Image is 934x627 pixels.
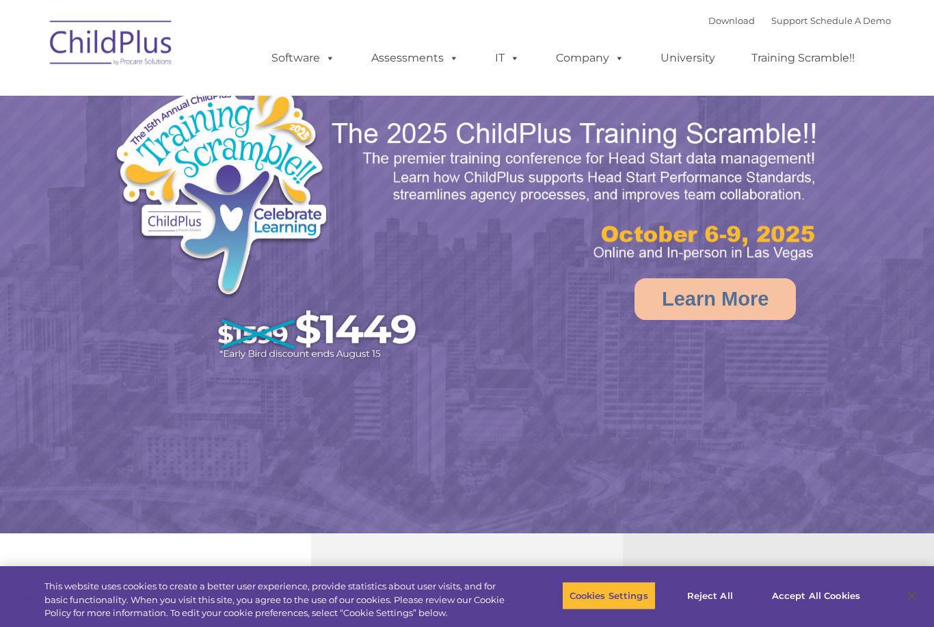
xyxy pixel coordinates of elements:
[708,15,755,26] a: Download
[738,44,868,72] a: Training Scramble!!
[897,581,927,611] button: Close
[647,44,729,72] a: University
[764,581,868,610] button: Accept All Cookies
[810,15,891,26] a: Schedule A Demo
[708,15,891,26] font: |
[562,581,656,610] button: Cookies Settings
[771,15,808,26] a: Support
[258,44,349,72] a: Software
[635,278,796,320] a: Learn More
[481,44,533,72] a: IT
[358,44,472,72] a: Assessments
[43,11,180,79] img: ChildPlus by Procare Solutions
[44,580,513,620] div: This website uses cookies to create a better user experience, provide statistics about user visit...
[667,581,753,610] button: Reject All
[542,44,638,72] a: Company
